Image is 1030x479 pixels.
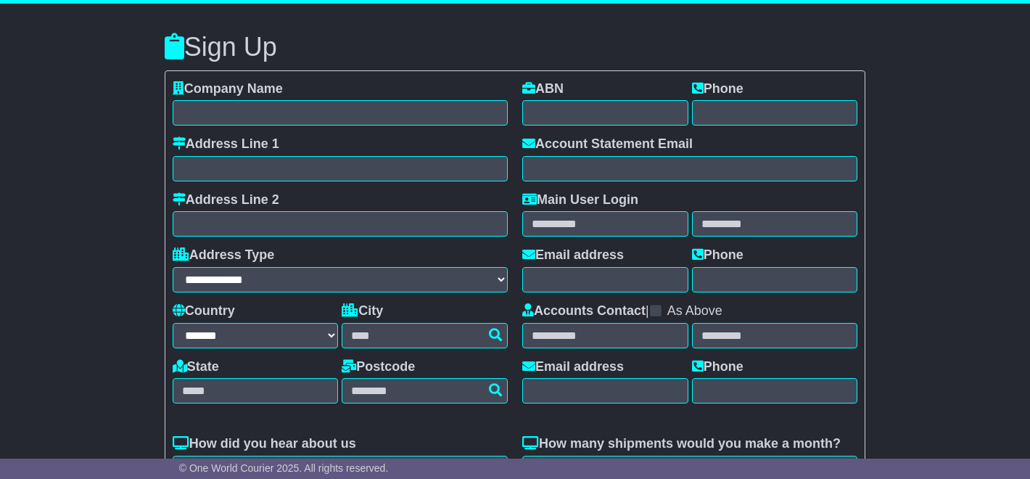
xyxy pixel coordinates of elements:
[692,81,743,97] label: Phone
[522,136,693,152] label: Account Statement Email
[667,303,722,319] label: As Above
[522,303,646,319] label: Accounts Contact
[522,436,841,452] label: How many shipments would you make a month?
[173,303,235,319] label: Country
[173,81,283,97] label: Company Name
[173,436,356,452] label: How did you hear about us
[342,303,383,319] label: City
[342,359,415,375] label: Postcode
[522,359,624,375] label: Email address
[692,359,743,375] label: Phone
[522,247,624,263] label: Email address
[179,462,389,474] span: © One World Courier 2025. All rights reserved.
[173,247,275,263] label: Address Type
[522,192,638,208] label: Main User Login
[522,81,564,97] label: ABN
[692,247,743,263] label: Phone
[522,303,857,323] div: |
[173,359,219,375] label: State
[173,136,279,152] label: Address Line 1
[165,33,866,62] h3: Sign Up
[173,192,279,208] label: Address Line 2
